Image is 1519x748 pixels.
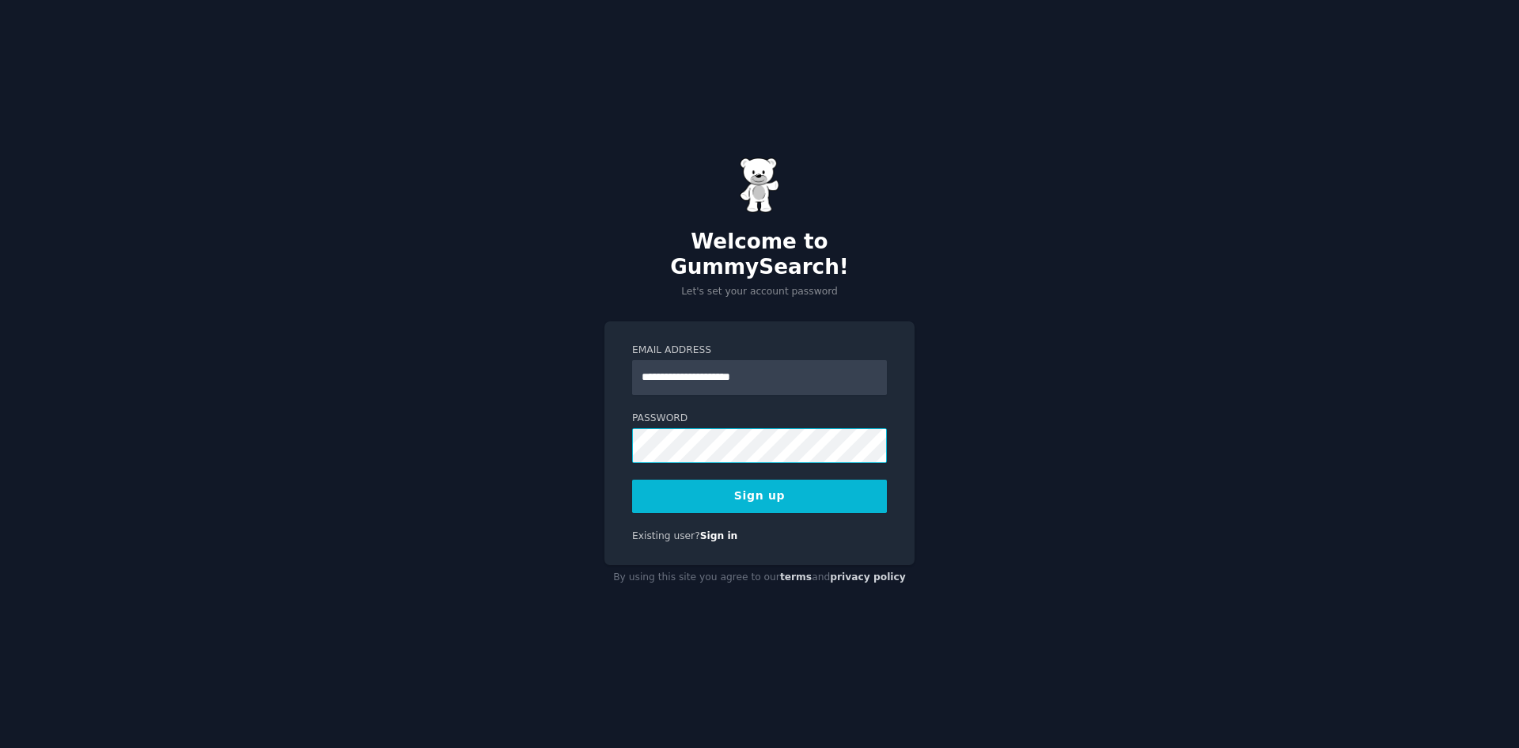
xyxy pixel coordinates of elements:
a: privacy policy [830,571,906,583]
a: Sign in [700,530,738,541]
a: terms [780,571,812,583]
div: By using this site you agree to our and [604,565,915,590]
button: Sign up [632,480,887,513]
img: Gummy Bear [740,158,779,213]
span: Existing user? [632,530,700,541]
label: Password [632,412,887,426]
p: Let's set your account password [604,285,915,299]
h2: Welcome to GummySearch! [604,230,915,279]
label: Email Address [632,344,887,358]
